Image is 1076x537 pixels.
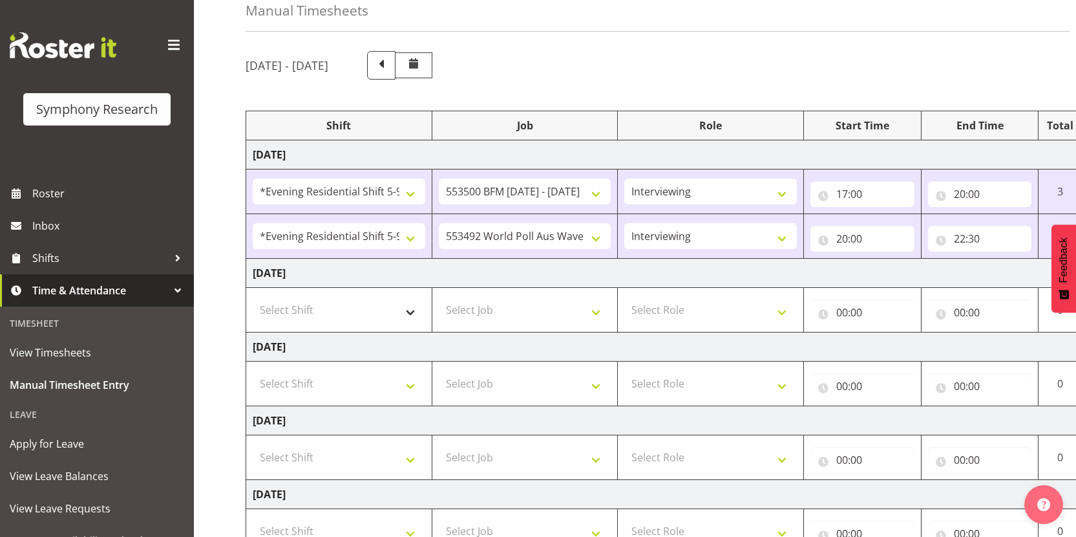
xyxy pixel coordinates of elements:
[10,466,184,486] span: View Leave Balances
[928,447,1032,473] input: Click to select...
[32,216,187,236] span: Inbox
[36,100,158,119] div: Symphony Research
[624,118,797,133] div: Role
[32,248,168,268] span: Shifts
[1037,498,1050,511] img: help-xxl-2.png
[246,3,368,18] h4: Manual Timesheets
[10,375,184,395] span: Manual Timesheet Entry
[246,58,328,72] h5: [DATE] - [DATE]
[3,460,191,492] a: View Leave Balances
[1051,225,1076,312] button: Feedback - Show survey
[3,428,191,460] a: Apply for Leave
[928,300,1032,325] input: Click to select...
[3,336,191,369] a: View Timesheets
[810,118,914,133] div: Start Time
[810,181,914,207] input: Click to select...
[3,369,191,401] a: Manual Timesheet Entry
[10,32,116,58] img: Rosterit website logo
[928,226,1032,252] input: Click to select...
[928,118,1032,133] div: End Time
[10,343,184,362] span: View Timesheets
[253,118,425,133] div: Shift
[3,310,191,336] div: Timesheet
[1045,118,1075,133] div: Total
[3,401,191,428] div: Leave
[10,499,184,518] span: View Leave Requests
[928,181,1032,207] input: Click to select...
[3,492,191,525] a: View Leave Requests
[32,281,168,300] span: Time & Attendance
[439,118,611,133] div: Job
[32,184,187,203] span: Roster
[1058,237,1070,283] span: Feedback
[810,300,914,325] input: Click to select...
[810,373,914,399] input: Click to select...
[810,447,914,473] input: Click to select...
[928,373,1032,399] input: Click to select...
[10,434,184,454] span: Apply for Leave
[810,226,914,252] input: Click to select...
